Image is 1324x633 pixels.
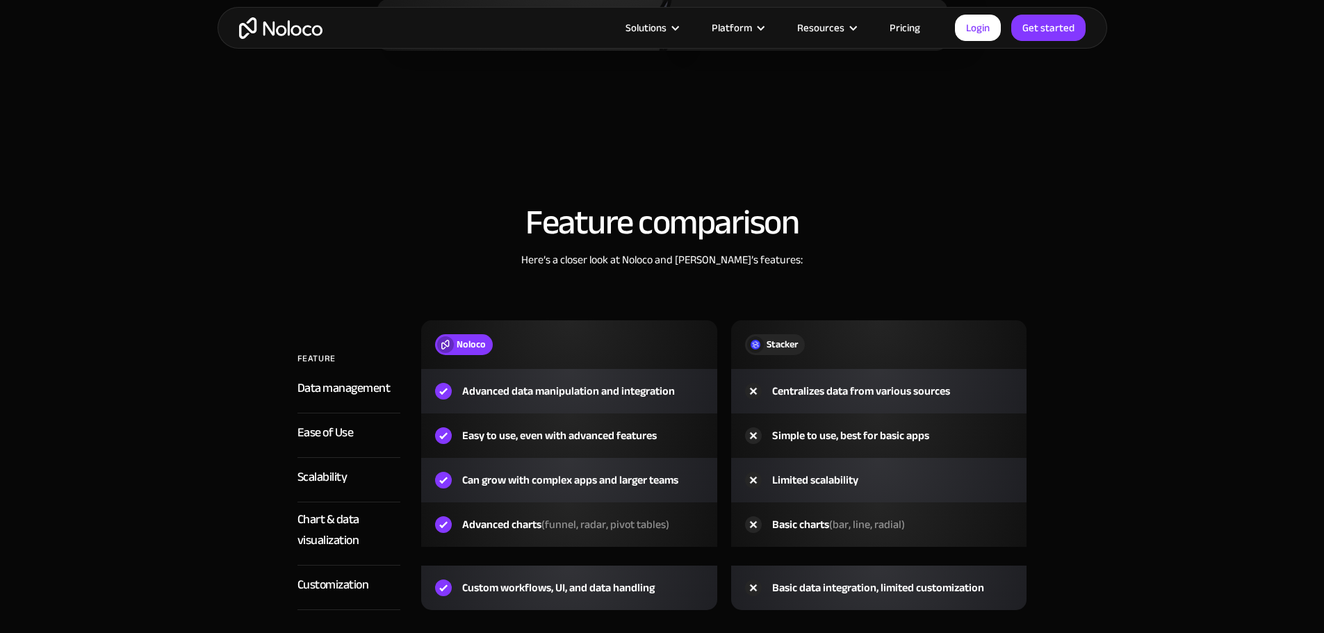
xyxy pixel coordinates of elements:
[462,579,655,596] div: Custom workflows, UI, and data handling
[1011,15,1086,41] a: Get started
[694,19,780,37] div: Platform
[780,19,872,37] div: Resources
[297,509,400,551] div: Chart & data visualization
[829,514,905,535] span: (bar, line, radial)
[239,17,322,39] a: home
[767,337,798,352] div: Stacker
[231,252,1093,268] div: Here’s a closer look at Noloco and [PERSON_NAME]’s features:
[462,427,657,444] div: Easy to use, even with advanced features
[772,427,929,444] div: Simple to use, best for basic apps
[297,422,354,443] div: Ease of Use
[462,472,678,488] div: Can grow with complex apps and larger teams
[712,19,752,37] div: Platform
[772,472,858,488] div: Limited scalability
[297,378,391,399] div: Data management
[462,383,675,400] div: Advanced data manipulation and integration
[297,467,348,488] div: Scalability
[231,204,1093,241] h2: Feature comparison
[608,19,694,37] div: Solutions
[541,514,669,535] span: (funnel, radar, pivot tables)
[872,19,938,37] a: Pricing
[462,516,669,533] div: Advanced charts
[797,19,844,37] div: Resources
[772,516,905,533] div: Basic charts
[772,579,984,596] div: Basic data integration, limited customization
[457,337,486,352] div: Noloco
[297,348,336,369] div: FEATURE
[772,383,950,400] div: Centralizes data from various sources
[297,575,369,595] div: Customization
[955,15,1001,41] a: Login
[626,19,667,37] div: Solutions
